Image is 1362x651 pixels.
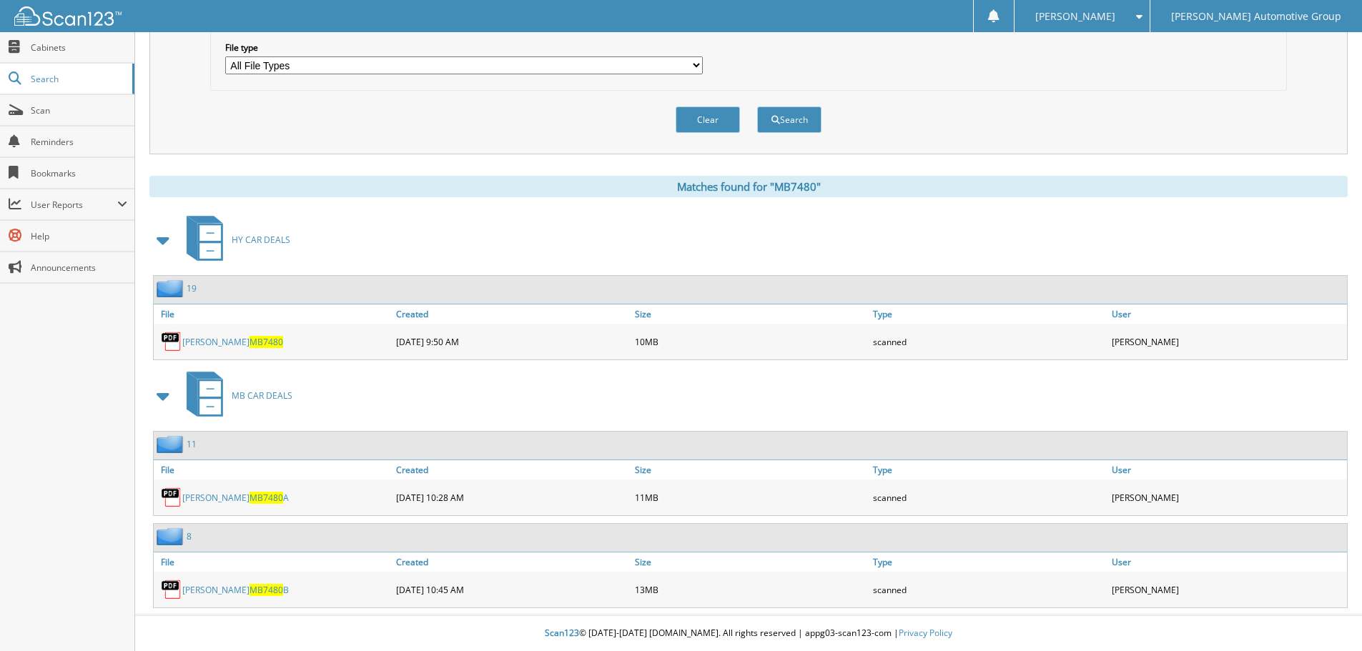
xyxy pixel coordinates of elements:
label: File type [225,41,703,54]
div: 10MB [631,327,870,356]
div: [DATE] 10:45 AM [393,575,631,604]
div: [DATE] 10:28 AM [393,483,631,512]
a: Created [393,552,631,572]
a: Privacy Policy [899,627,952,639]
a: Type [869,460,1108,479]
a: [PERSON_NAME]MB7480A [182,492,289,504]
img: PDF.png [161,487,182,508]
div: [DATE] 9:50 AM [393,327,631,356]
a: HY CAR DEALS [178,212,290,268]
div: Matches found for "MB7480" [149,176,1348,197]
span: HY CAR DEALS [232,234,290,246]
a: File [154,552,393,572]
iframe: Chat Widget [1291,582,1362,651]
a: User [1108,304,1347,324]
a: Type [869,304,1108,324]
a: File [154,304,393,324]
div: 11MB [631,483,870,512]
div: [PERSON_NAME] [1108,483,1347,512]
div: scanned [869,575,1108,604]
span: MB7480 [250,336,283,348]
a: 11 [187,438,197,450]
a: Size [631,552,870,572]
a: User [1108,460,1347,479]
span: Announcements [31,262,127,274]
img: folder2.png [157,435,187,453]
a: 8 [187,530,192,542]
a: User [1108,552,1347,572]
img: folder2.png [157,279,187,297]
span: Reminders [31,136,127,148]
span: MB7480 [250,492,283,504]
span: Scan [31,104,127,116]
span: MB7480 [250,584,283,596]
span: MB CAR DEALS [232,389,292,402]
a: [PERSON_NAME]MB7480B [182,584,289,596]
div: [PERSON_NAME] [1108,575,1347,604]
a: Created [393,304,631,324]
span: Help [31,230,127,242]
img: scan123-logo-white.svg [14,6,122,26]
span: Scan123 [545,627,579,639]
div: © [DATE]-[DATE] [DOMAIN_NAME]. All rights reserved | appg03-scan123-com | [135,616,1362,651]
div: scanned [869,483,1108,512]
button: Search [757,106,821,133]
span: [PERSON_NAME] [1035,12,1115,21]
a: File [154,460,393,479]
a: MB CAR DEALS [178,367,292,424]
button: Clear [676,106,740,133]
div: 13MB [631,575,870,604]
span: [PERSON_NAME] Automotive Group [1171,12,1341,21]
span: Cabinets [31,41,127,54]
span: User Reports [31,199,117,211]
a: Created [393,460,631,479]
div: scanned [869,327,1108,356]
a: [PERSON_NAME]MB7480 [182,336,283,348]
img: PDF.png [161,579,182,600]
a: Type [869,552,1108,572]
a: Size [631,460,870,479]
span: Bookmarks [31,167,127,179]
a: 19 [187,282,197,294]
img: folder2.png [157,527,187,545]
span: Search [31,73,125,85]
img: PDF.png [161,331,182,352]
a: Size [631,304,870,324]
div: [PERSON_NAME] [1108,327,1347,356]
